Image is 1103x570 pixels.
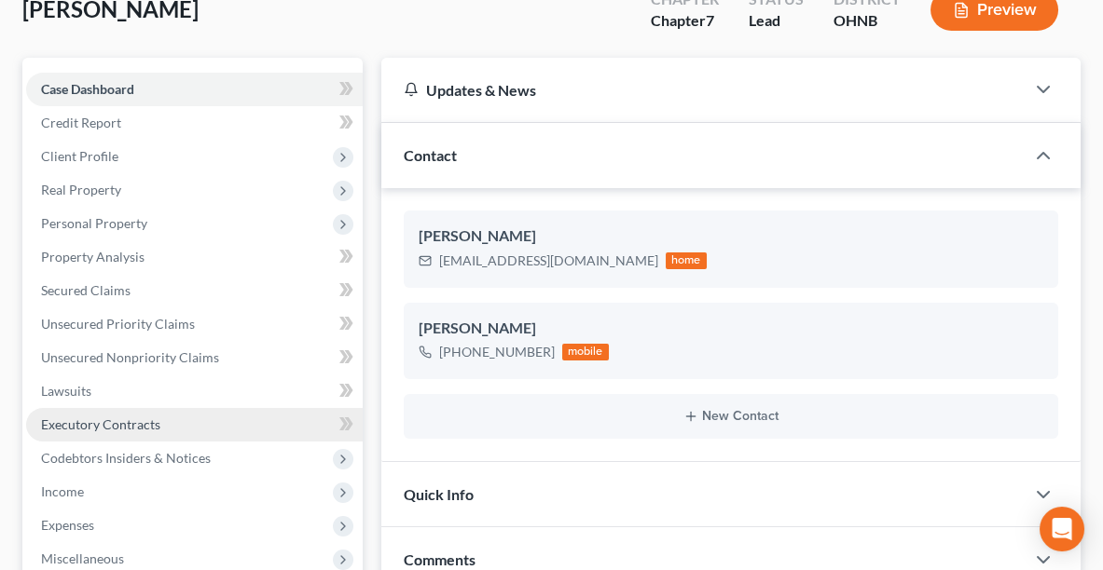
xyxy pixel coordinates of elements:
a: Credit Report [26,106,363,140]
a: Case Dashboard [26,73,363,106]
span: Secured Claims [41,282,131,298]
div: home [666,252,707,269]
a: Unsecured Priority Claims [26,307,363,341]
span: Lawsuits [41,383,91,399]
div: [PERSON_NAME] [419,225,1043,248]
span: Real Property [41,182,121,197]
button: New Contact [419,409,1043,424]
span: Unsecured Priority Claims [41,316,195,332]
a: Executory Contracts [26,408,363,441]
span: Case Dashboard [41,81,134,97]
span: Property Analysis [41,249,145,265]
span: Personal Property [41,215,147,231]
span: Executory Contracts [41,416,160,432]
span: Contact [404,146,457,164]
span: Miscellaneous [41,550,124,566]
a: Property Analysis [26,240,363,274]
div: Open Intercom Messenger [1040,507,1084,551]
span: Codebtors Insiders & Notices [41,450,211,466]
span: Quick Info [404,485,474,503]
a: Secured Claims [26,274,363,307]
div: [PHONE_NUMBER] [439,343,555,361]
div: mobile [562,344,609,360]
span: Expenses [41,517,94,533]
span: Credit Report [41,115,121,130]
span: Comments [404,550,476,568]
a: Lawsuits [26,374,363,408]
span: Income [41,483,84,499]
div: Lead [749,10,804,32]
span: Unsecured Nonpriority Claims [41,349,219,365]
a: Unsecured Nonpriority Claims [26,341,363,374]
div: [PERSON_NAME] [419,318,1043,340]
div: Chapter [651,10,719,32]
div: Updates & News [404,80,1002,100]
div: [EMAIL_ADDRESS][DOMAIN_NAME] [439,251,658,270]
span: 7 [706,11,714,29]
div: OHNB [834,10,901,32]
span: Client Profile [41,148,118,164]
